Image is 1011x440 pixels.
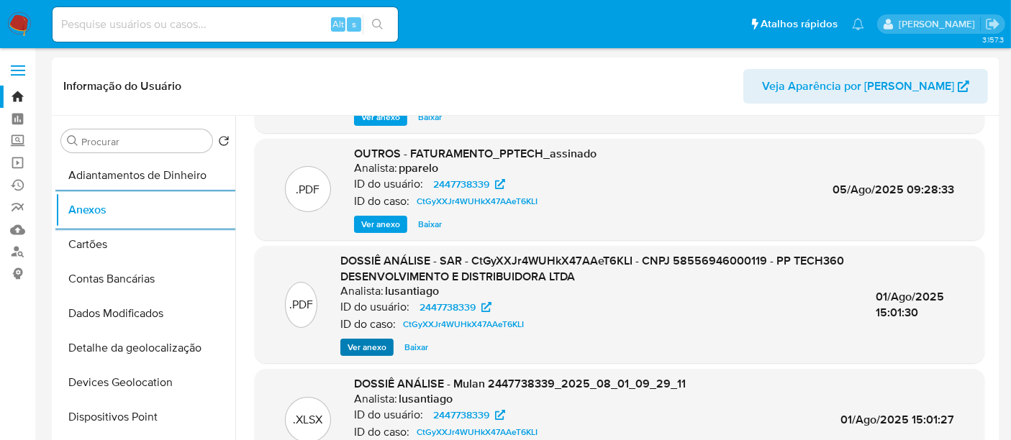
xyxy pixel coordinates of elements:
a: Sair [985,17,1000,32]
button: Ver anexo [354,216,407,233]
span: 2447738339 [433,175,489,193]
button: Veja Aparência por [PERSON_NAME] [743,69,988,104]
p: ID do caso: [354,194,409,208]
button: Baixar [411,216,449,233]
h6: pparelo [399,161,438,175]
span: Ver anexo [348,340,386,354]
button: Anexos [55,193,235,227]
a: 2447738339 [411,298,500,316]
p: Analista: [354,392,397,406]
span: Alt [332,17,344,31]
span: CtGyXXJr4WUHkX47AAeT6KLI [417,193,538,210]
span: Baixar [404,340,428,354]
button: Devices Geolocation [55,365,235,400]
p: ID do usuário: [340,300,409,314]
span: DOSSIÊ ANÁLISE - Mulan 2447738339_2025_08_01_09_29_11 [354,375,686,392]
span: 2447738339 [420,298,476,316]
p: Analista: [354,161,397,175]
button: Procurar [67,135,78,147]
p: ID do usuário: [354,177,423,191]
h6: lusantiago [399,392,453,406]
span: 01/Ago/2025 15:01:30 [876,288,944,321]
span: 2447738339 [433,406,489,423]
p: ID do caso: [354,425,409,439]
p: Analista: [340,284,384,298]
button: Baixar [411,109,449,126]
button: search-icon [363,14,392,35]
span: Veja Aparência por [PERSON_NAME] [762,69,954,104]
span: Ver anexo [361,217,400,232]
button: Retornar ao pedido padrão [218,135,230,151]
input: Pesquise usuários ou casos... [53,15,398,34]
span: CtGyXXJr4WUHkX47AAeT6KLI [403,316,524,333]
span: 05/Ago/2025 09:28:33 [833,181,954,198]
button: Contas Bancárias [55,262,235,296]
p: ID do caso: [340,317,396,331]
p: ID do usuário: [354,408,423,422]
p: renato.lopes@mercadopago.com.br [899,17,980,31]
a: 2447738339 [425,175,514,193]
button: Ver anexo [340,339,394,356]
h6: lusantiago [385,284,439,298]
button: Ver anexo [354,109,407,126]
a: CtGyXXJr4WUHkX47AAeT6KLI [411,193,543,210]
input: Procurar [81,135,207,148]
span: Atalhos rápidos [761,17,838,32]
span: 01/Ago/2025 15:01:27 [840,411,954,428]
p: .XLSX [294,412,323,428]
button: Dispositivos Point [55,400,235,434]
span: DOSSIÊ ANÁLISE - SAR - CtGyXXJr4WUHkX47AAeT6KLI - CNPJ 58556946000119 - PP TECH360 DESENVOLVIMENT... [340,252,844,285]
span: Baixar [418,217,442,232]
span: Baixar [418,110,442,124]
a: 2447738339 [425,406,514,423]
a: CtGyXXJr4WUHkX47AAeT6KLI [397,316,530,333]
button: Dados Modificados [55,296,235,331]
h1: Informação do Usuário [63,79,181,93]
span: Ver anexo [361,110,400,124]
a: Notificações [852,18,864,30]
button: Cartões [55,227,235,262]
p: .PDF [296,182,320,198]
p: .PDF [289,297,313,313]
button: Baixar [397,339,435,356]
button: Adiantamentos de Dinheiro [55,158,235,193]
span: s [352,17,356,31]
button: Detalhe da geolocalização [55,331,235,365]
span: OUTROS - FATURAMENTO_PPTECH_assinado [354,145,597,162]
